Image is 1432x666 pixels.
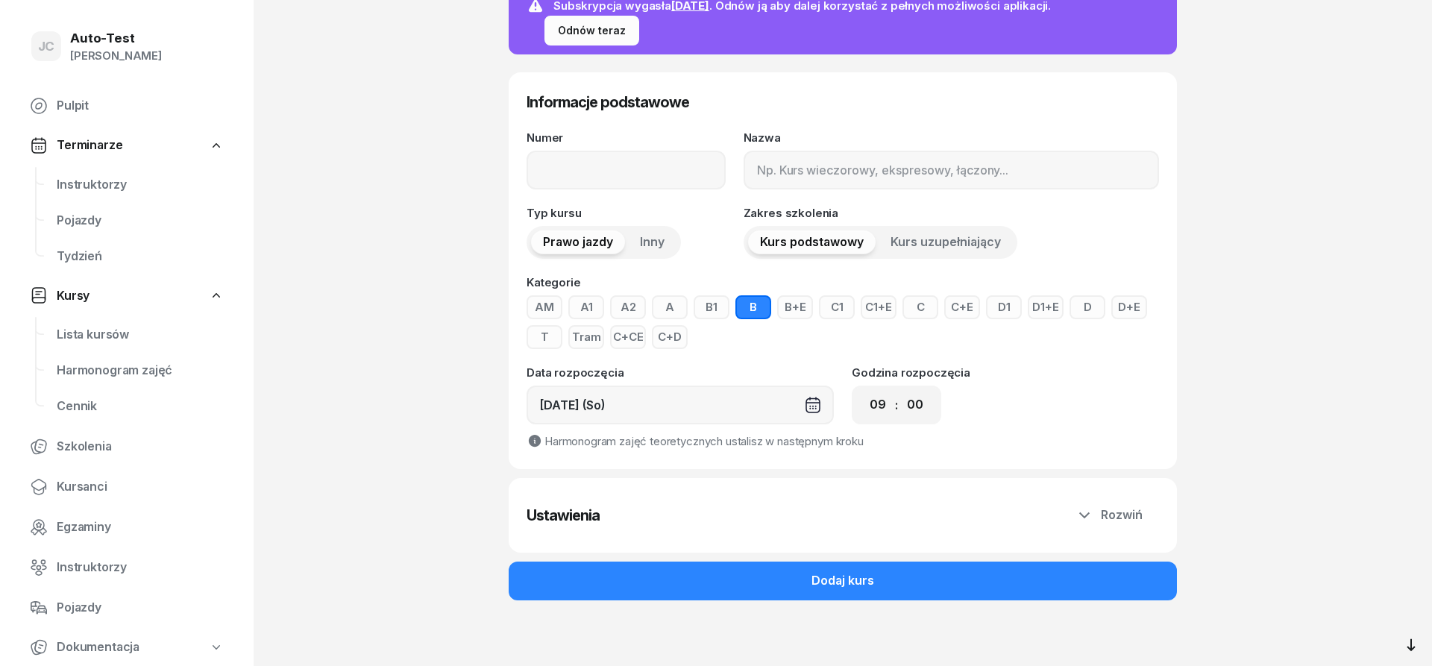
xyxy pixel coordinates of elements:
[18,630,236,665] a: Dokumentacja
[1028,295,1064,319] button: D1+E
[18,509,236,545] a: Egzaminy
[1075,506,1143,525] div: Rozwiń
[57,397,224,416] span: Cennik
[18,590,236,626] a: Pojazdy
[558,22,626,40] div: Odnów teraz
[1111,295,1147,319] button: D+E
[18,128,236,163] a: Terminarze
[527,424,834,451] div: Harmonogram zajęć teoretycznych ustalisz w następnym kroku
[543,233,613,252] span: Prawo jazdy
[544,16,639,45] button: Odnów teraz
[652,325,688,349] button: C+D
[18,469,236,505] a: Kursanci
[944,295,980,319] button: C+E
[18,429,236,465] a: Szkolenia
[18,550,236,585] a: Instruktorzy
[902,295,938,319] button: C
[57,361,224,380] span: Harmonogram zajęć
[735,295,771,319] button: B
[748,230,876,254] button: Kurs podstawowy
[70,45,162,65] div: [PERSON_NAME]
[986,295,1022,319] button: D1
[895,396,898,414] div: :
[879,230,1013,254] button: Kurs uzupełniający
[45,353,236,389] a: Harmonogram zajęć
[861,295,896,319] button: C1+E
[57,246,224,266] span: Tydzień
[45,202,236,238] a: Pojazdy
[1059,496,1159,535] button: Rozwiń
[57,638,139,657] span: Dokumentacja
[891,233,1001,252] span: Kurs uzupełniający
[610,295,646,319] button: A2
[760,233,864,252] span: Kurs podstawowy
[527,295,562,319] button: AM
[45,317,236,353] a: Lista kursów
[652,295,688,319] button: A
[568,295,604,319] button: A1
[18,88,236,124] a: Pulpit
[57,136,122,155] span: Terminarze
[527,503,600,527] h3: Ustawienia
[57,210,224,230] span: Pojazdy
[777,295,813,319] button: B+E
[57,437,224,456] span: Szkolenia
[568,325,604,349] button: Tram
[57,175,224,194] span: Instruktorzy
[628,230,676,254] button: Inny
[744,151,1159,189] input: Np. Kurs wieczorowy, ekspresowy, łączony...
[509,562,1177,600] button: Dodaj kurs
[640,233,665,252] span: Inny
[57,598,224,618] span: Pojazdy
[811,571,874,591] div: Dodaj kurs
[57,518,224,537] span: Egzaminy
[610,325,646,349] button: C+CE
[531,230,625,254] button: Prawo jazdy
[527,325,562,349] button: T
[45,166,236,202] a: Instruktorzy
[18,278,236,312] a: Kursy
[527,90,1159,114] h3: Informacje podstawowe
[1070,295,1105,319] button: D
[57,286,89,305] span: Kursy
[45,389,236,424] a: Cennik
[57,96,224,116] span: Pulpit
[57,558,224,577] span: Instruktorzy
[819,295,855,319] button: C1
[57,477,224,497] span: Kursanci
[70,31,162,44] div: Auto-Test
[38,40,55,52] span: JC
[694,295,729,319] button: B1
[57,325,224,345] span: Lista kursów
[45,238,236,274] a: Tydzień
